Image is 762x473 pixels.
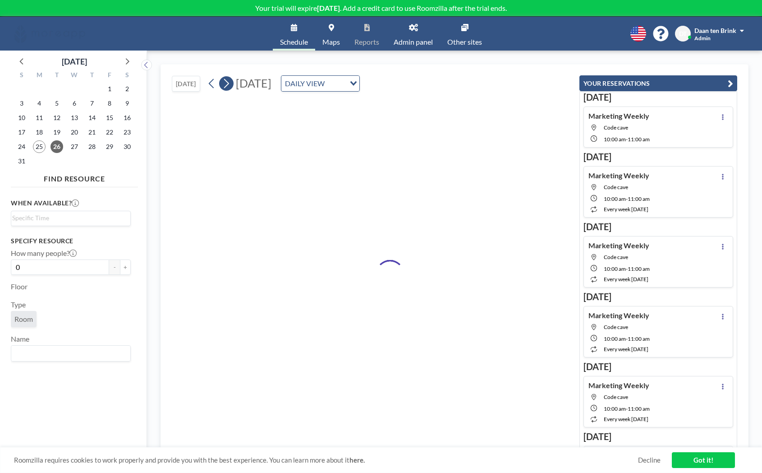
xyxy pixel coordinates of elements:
[322,38,340,46] span: Maps
[588,241,649,250] h4: Marketing Weekly
[101,70,118,82] div: F
[604,416,648,422] span: every week [DATE]
[317,4,340,12] b: [DATE]
[386,17,440,51] a: Admin panel
[604,335,626,342] span: 10:00 AM
[172,76,200,92] button: [DATE]
[236,76,271,90] span: [DATE]
[604,324,628,330] span: Code cave
[118,70,136,82] div: S
[604,405,626,412] span: 10:00 AM
[628,136,650,143] span: 11:00 AM
[103,140,116,153] span: Friday, August 29, 2025
[33,97,46,110] span: Monday, August 4, 2025
[33,126,46,139] span: Monday, August 18, 2025
[283,78,326,89] span: DAILY VIEW
[11,346,130,361] div: Search for option
[68,140,81,153] span: Wednesday, August 27, 2025
[638,456,661,464] a: Decline
[583,221,733,232] h3: [DATE]
[628,335,650,342] span: 11:00 AM
[109,260,120,275] button: -
[588,111,649,121] h4: Marketing Weekly
[626,405,628,412] span: -
[354,38,379,46] span: Reports
[349,456,365,464] a: here.
[15,140,28,153] span: Sunday, August 24, 2025
[11,300,26,309] label: Type
[68,111,81,124] span: Wednesday, August 13, 2025
[103,126,116,139] span: Friday, August 22, 2025
[315,17,347,51] a: Maps
[579,75,737,91] button: YOUR RESERVATIONS
[628,195,650,202] span: 11:00 AM
[280,38,308,46] span: Schedule
[604,276,648,283] span: every week [DATE]
[15,155,28,167] span: Sunday, August 31, 2025
[604,346,648,352] span: every week [DATE]
[11,249,77,258] label: How many people?
[86,97,98,110] span: Thursday, August 7, 2025
[86,140,98,153] span: Thursday, August 28, 2025
[15,97,28,110] span: Sunday, August 3, 2025
[121,97,133,110] span: Saturday, August 9, 2025
[11,211,130,225] div: Search for option
[50,140,63,153] span: Tuesday, August 26, 2025
[48,70,66,82] div: T
[347,17,386,51] a: Reports
[583,361,733,372] h3: [DATE]
[50,126,63,139] span: Tuesday, August 19, 2025
[394,38,433,46] span: Admin panel
[604,265,626,272] span: 10:00 AM
[83,70,101,82] div: T
[15,126,28,139] span: Sunday, August 17, 2025
[588,381,649,390] h4: Marketing Weekly
[604,124,628,131] span: Code cave
[121,126,133,139] span: Saturday, August 23, 2025
[12,348,125,359] input: Search for option
[604,206,648,213] span: every week [DATE]
[121,111,133,124] span: Saturday, August 16, 2025
[11,237,131,245] h3: Specify resource
[62,55,87,68] div: [DATE]
[440,17,489,51] a: Other sites
[628,265,650,272] span: 11:00 AM
[33,111,46,124] span: Monday, August 11, 2025
[66,70,83,82] div: W
[626,195,628,202] span: -
[86,126,98,139] span: Thursday, August 21, 2025
[14,315,33,324] span: Room
[12,213,125,223] input: Search for option
[121,140,133,153] span: Saturday, August 30, 2025
[86,111,98,124] span: Thursday, August 14, 2025
[11,282,28,291] label: Floor
[583,92,733,103] h3: [DATE]
[679,30,687,38] span: DT
[15,111,28,124] span: Sunday, August 10, 2025
[11,171,138,183] h4: FIND RESOURCE
[273,17,315,51] a: Schedule
[604,394,628,400] span: Code cave
[604,136,626,143] span: 10:00 AM
[50,97,63,110] span: Tuesday, August 5, 2025
[11,334,29,343] label: Name
[68,126,81,139] span: Wednesday, August 20, 2025
[694,35,711,42] span: Admin
[604,195,626,202] span: 10:00 AM
[588,311,649,320] h4: Marketing Weekly
[281,76,359,91] div: Search for option
[121,83,133,95] span: Saturday, August 2, 2025
[31,70,48,82] div: M
[68,97,81,110] span: Wednesday, August 6, 2025
[583,431,733,442] h3: [DATE]
[103,111,116,124] span: Friday, August 15, 2025
[14,456,638,464] span: Roomzilla requires cookies to work properly and provide you with the best experience. You can lea...
[103,83,116,95] span: Friday, August 1, 2025
[628,405,650,412] span: 11:00 AM
[13,70,31,82] div: S
[103,97,116,110] span: Friday, August 8, 2025
[583,151,733,162] h3: [DATE]
[583,291,733,302] h3: [DATE]
[604,254,628,260] span: Code cave
[120,260,131,275] button: +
